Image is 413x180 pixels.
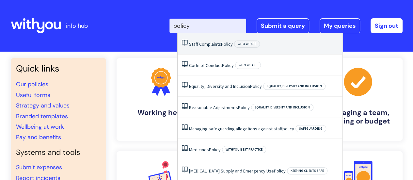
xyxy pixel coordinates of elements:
span: Equality, Diversity and Inclusion [263,83,326,90]
a: Our policies [16,80,48,88]
a: Strategy and values [16,102,70,109]
a: Useful forms [16,91,50,99]
a: [MEDICAL_DATA] Supply and Emergency UsePolicy [189,168,286,174]
span: WithYou best practice [222,146,266,153]
a: Staff ComplaintsPolicy [189,41,233,47]
p: info hub [66,21,88,31]
a: Sign out [371,18,403,33]
a: Submit a query [257,18,309,33]
a: Wellbeing at work [16,123,64,131]
a: Managing safeguarding allegations against staffpolicy [189,126,294,132]
span: policy [282,126,294,132]
h4: Working here [122,108,200,117]
span: Keeping clients safe [287,167,327,174]
span: Who we are [234,41,260,48]
a: Reasonable AdjustmentsPolicy [189,105,250,110]
a: Pay and benefits [16,133,61,141]
h4: Managing a team, building or budget [319,108,397,126]
span: Who we are [235,62,261,69]
span: Policy [250,83,262,89]
a: My queries [320,18,360,33]
a: MedicinesPolicy [189,147,221,153]
a: Equality, Diversity and InclusionPolicy [189,83,262,89]
span: Policy [209,147,221,153]
span: Policy [222,62,234,68]
input: Search [169,19,246,33]
span: Equality, Diversity and Inclusion [251,104,313,111]
div: | - [169,18,403,33]
span: Policy [238,105,250,110]
span: Safeguarding [295,125,326,132]
a: Managing a team, building or budget [314,58,403,141]
span: Policy [274,168,286,174]
span: Policy [221,41,233,47]
a: Working here [117,58,205,141]
a: Branded templates [16,112,68,120]
a: Submit expenses [16,163,62,171]
h4: Systems and tools [16,148,101,157]
a: Code of ConductPolicy [189,62,234,68]
h3: Quick links [16,63,101,74]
